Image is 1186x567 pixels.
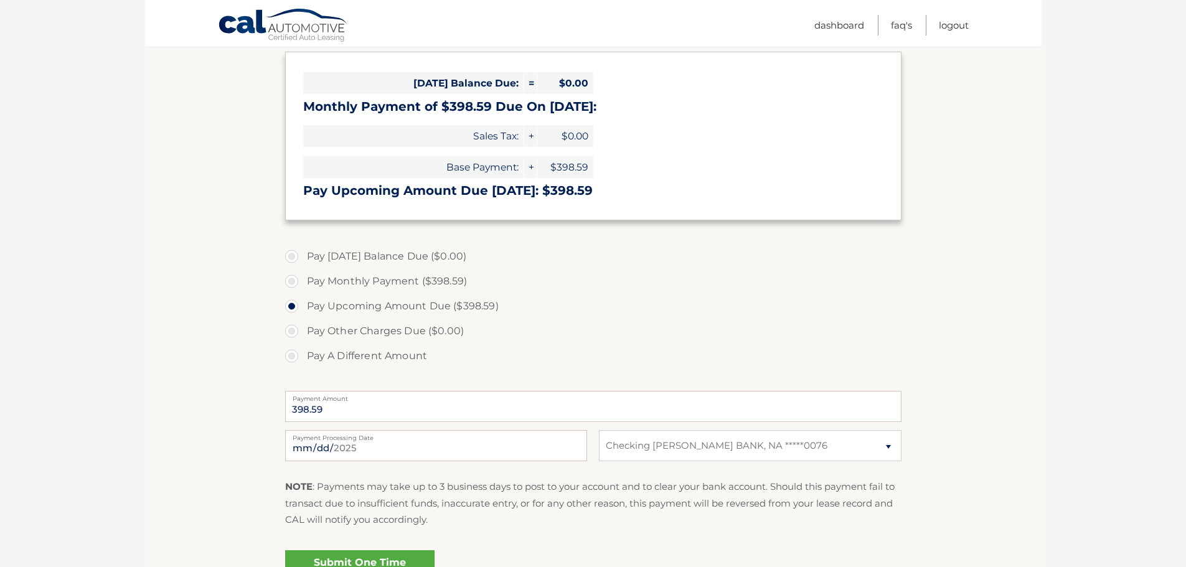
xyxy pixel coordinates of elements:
p: : Payments may take up to 3 business days to post to your account and to clear your bank account.... [285,479,901,528]
span: + [524,125,537,147]
label: Pay Upcoming Amount Due ($398.59) [285,294,901,319]
label: Pay Other Charges Due ($0.00) [285,319,901,344]
span: $0.00 [537,125,593,147]
a: FAQ's [891,15,912,35]
h3: Pay Upcoming Amount Due [DATE]: $398.59 [303,183,883,199]
label: Payment Processing Date [285,430,587,440]
span: [DATE] Balance Due: [303,72,524,94]
span: Base Payment: [303,156,524,178]
label: Pay [DATE] Balance Due ($0.00) [285,244,901,269]
span: + [524,156,537,178]
h3: Monthly Payment of $398.59 Due On [DATE]: [303,99,883,115]
a: Cal Automotive [218,8,349,44]
span: Sales Tax: [303,125,524,147]
input: Payment Date [285,430,587,461]
label: Pay A Different Amount [285,344,901,368]
label: Payment Amount [285,391,901,401]
input: Payment Amount [285,391,901,422]
span: $0.00 [537,72,593,94]
label: Pay Monthly Payment ($398.59) [285,269,901,294]
span: $398.59 [537,156,593,178]
a: Logout [939,15,969,35]
a: Dashboard [814,15,864,35]
strong: NOTE [285,480,313,492]
span: = [524,72,537,94]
